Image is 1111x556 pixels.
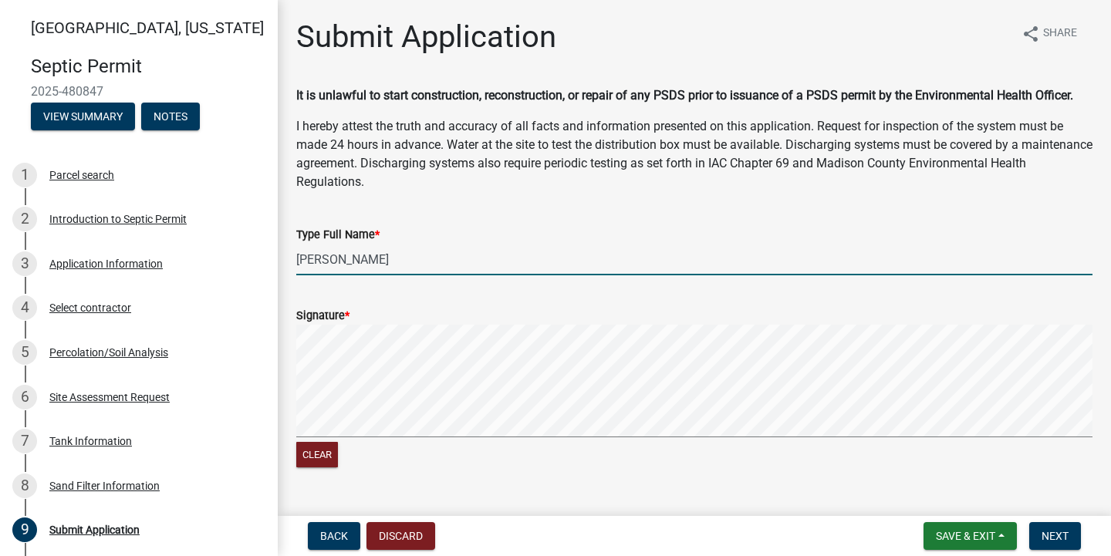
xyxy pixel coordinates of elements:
[12,517,37,542] div: 9
[12,163,37,187] div: 1
[296,442,338,467] button: Clear
[12,429,37,453] div: 7
[296,19,556,56] h1: Submit Application
[308,522,360,550] button: Back
[1029,522,1081,550] button: Next
[1009,19,1089,49] button: shareShare
[12,385,37,409] div: 6
[49,480,160,491] div: Sand Filter Information
[49,524,140,535] div: Submit Application
[141,111,200,123] wm-modal-confirm: Notes
[49,436,132,446] div: Tank Information
[1042,530,1069,542] span: Next
[296,311,350,322] label: Signature
[49,170,114,180] div: Parcel search
[49,392,170,403] div: Site Assessment Request
[296,88,1073,103] strong: It is unlawful to start construction, reconstruction, or repair of any PSDS prior to issuance of ...
[31,56,265,78] h4: Septic Permit
[31,19,264,37] span: [GEOGRAPHIC_DATA], [US_STATE]
[12,295,37,320] div: 4
[49,214,187,224] div: Introduction to Septic Permit
[12,473,37,498] div: 8
[296,117,1092,191] p: I hereby attest the truth and accuracy of all facts and information presented on this application...
[31,111,135,123] wm-modal-confirm: Summary
[49,347,168,358] div: Percolation/Soil Analysis
[1043,25,1077,43] span: Share
[12,207,37,231] div: 2
[31,84,247,99] span: 2025-480847
[296,230,380,241] label: Type Full Name
[366,522,435,550] button: Discard
[31,103,135,130] button: View Summary
[936,530,995,542] span: Save & Exit
[924,522,1017,550] button: Save & Exit
[320,530,348,542] span: Back
[141,103,200,130] button: Notes
[49,258,163,269] div: Application Information
[12,251,37,276] div: 3
[1022,25,1040,43] i: share
[49,302,131,313] div: Select contractor
[12,340,37,365] div: 5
